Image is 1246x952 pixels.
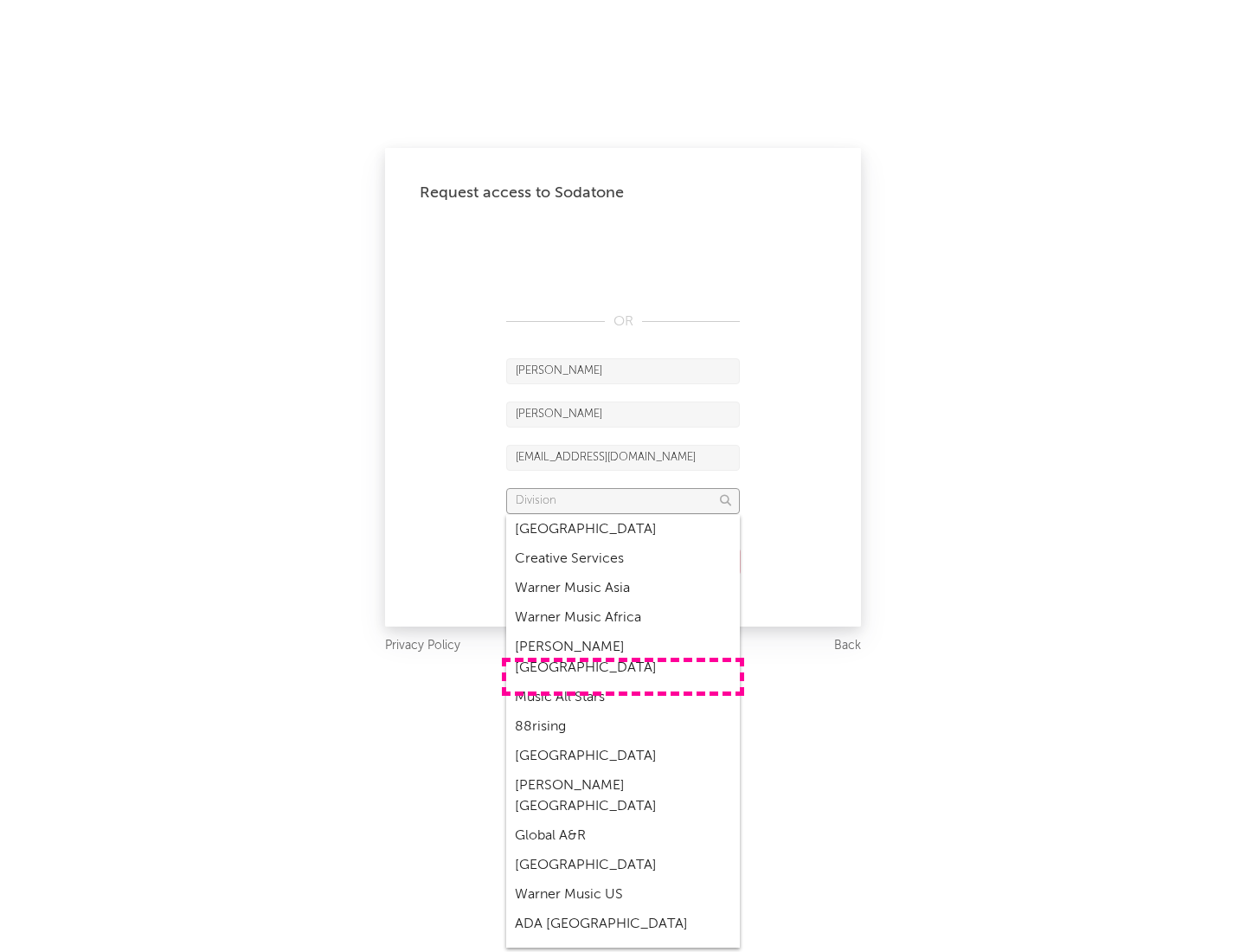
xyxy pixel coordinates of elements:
[506,574,740,603] div: Warner Music Asia
[506,880,740,910] div: Warner Music US
[506,851,740,880] div: [GEOGRAPHIC_DATA]
[834,635,861,657] a: Back
[420,183,826,203] div: Request access to Sodatone
[506,712,740,742] div: 88rising
[506,603,740,633] div: Warner Music Africa
[506,683,740,712] div: Music All Stars
[506,544,740,574] div: Creative Services
[506,742,740,771] div: [GEOGRAPHIC_DATA]
[506,312,740,332] div: OR
[506,488,740,514] input: Division
[506,910,740,939] div: ADA [GEOGRAPHIC_DATA]
[506,402,740,428] input: Last Name
[506,358,740,384] input: First Name
[506,821,740,851] div: Global A&R
[506,515,740,544] div: [GEOGRAPHIC_DATA]
[506,445,740,471] input: Email
[506,633,740,683] div: [PERSON_NAME] [GEOGRAPHIC_DATA]
[506,771,740,821] div: [PERSON_NAME] [GEOGRAPHIC_DATA]
[385,635,460,657] a: Privacy Policy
